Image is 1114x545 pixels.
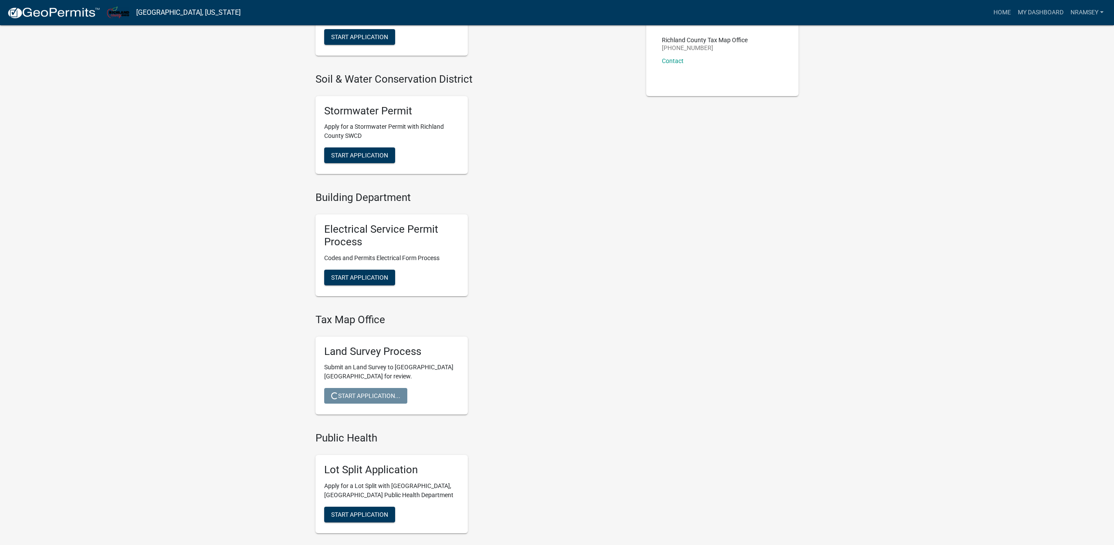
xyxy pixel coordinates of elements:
span: Start Application [331,33,388,40]
a: Home [990,4,1014,21]
span: Start Application [331,152,388,159]
h4: Tax Map Office [315,314,633,326]
a: nramsey [1067,4,1107,21]
img: Richland County, Ohio [107,7,129,18]
h5: Electrical Service Permit Process [324,223,459,248]
p: Submit an Land Survey to [GEOGRAPHIC_DATA] [GEOGRAPHIC_DATA] for review. [324,363,459,381]
p: Apply for a Lot Split with [GEOGRAPHIC_DATA], [GEOGRAPHIC_DATA] Public Health Department [324,481,459,500]
h4: Building Department [315,191,633,204]
p: Apply for a Stormwater Permit with Richland County SWCD [324,122,459,140]
span: Start Application [331,511,388,518]
h4: Soil & Water Conservation District [315,73,633,86]
button: Start Application [324,507,395,522]
a: [GEOGRAPHIC_DATA], [US_STATE] [136,5,241,20]
button: Start Application [324,29,395,45]
p: [PHONE_NUMBER] [662,45,748,51]
p: Richland County Tax Map Office [662,37,748,43]
h5: Stormwater Permit [324,105,459,117]
button: Start Application... [324,388,407,404]
a: My Dashboard [1014,4,1067,21]
button: Start Application [324,270,395,285]
h4: Public Health [315,432,633,445]
span: Start Application... [331,392,400,399]
button: Start Application [324,147,395,163]
a: Contact [662,57,684,64]
h5: Lot Split Application [324,464,459,476]
h5: Land Survey Process [324,345,459,358]
p: Codes and Permits Electrical Form Process [324,254,459,263]
span: Start Application [331,274,388,281]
